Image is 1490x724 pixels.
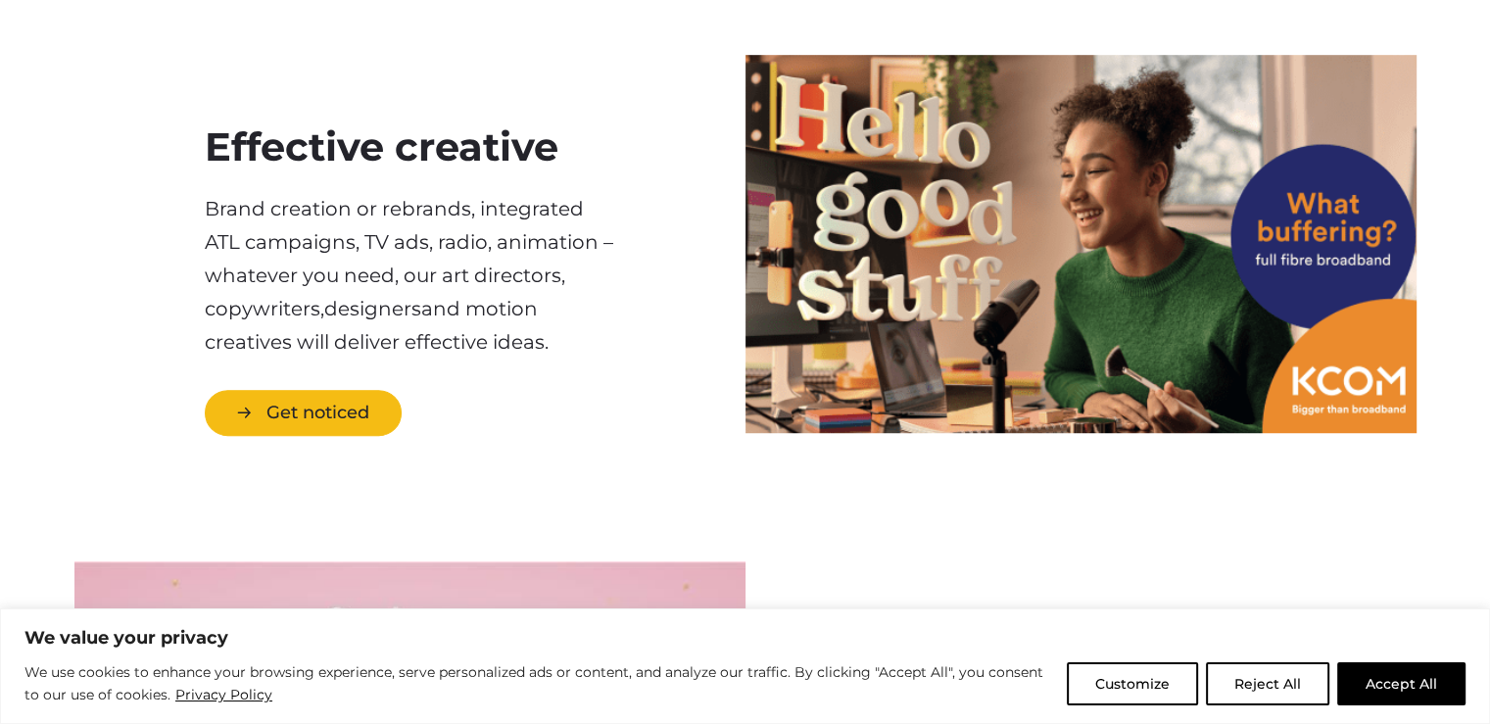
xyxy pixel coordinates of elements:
[24,626,1466,650] p: We value your privacy
[24,661,1052,707] p: We use cookies to enhance your browsing experience, serve personalized ads or content, and analyz...
[205,390,402,436] a: Get noticed
[205,197,613,320] span: integrated ATL campaigns, TV ads, radio, animation – whatever you need, our art directors, copywr...
[324,297,421,320] span: designers
[1337,662,1466,705] button: Accept All
[205,118,614,176] h2: Effective creative
[745,55,1417,433] img: creative-service-image
[174,683,273,706] a: Privacy Policy
[205,197,475,220] span: Brand creation or rebrands,
[205,297,549,354] span: and motion creatives will deliver effective ideas.
[1067,662,1198,705] button: Customize
[1206,662,1329,705] button: Reject All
